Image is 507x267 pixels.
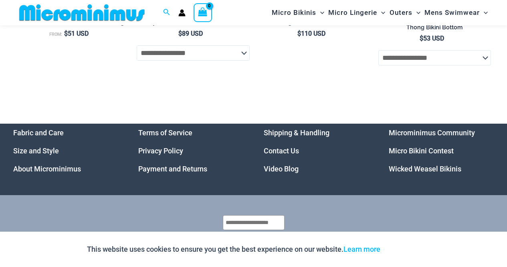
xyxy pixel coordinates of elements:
[390,2,412,23] span: Outers
[412,2,420,23] span: Menu Toggle
[270,2,326,23] a: Micro BikinisMenu ToggleMenu Toggle
[138,124,244,178] aside: Footer Widget 2
[49,32,62,37] span: From:
[480,2,488,23] span: Menu Toggle
[269,1,491,24] nav: Site Navigation
[388,2,422,23] a: OutersMenu ToggleMenu Toggle
[328,2,377,23] span: Micro Lingerie
[422,2,490,23] a: Mens SwimwearMenu ToggleMenu Toggle
[138,128,192,137] a: Terms of Service
[420,35,423,42] span: $
[316,2,324,23] span: Menu Toggle
[389,124,494,178] aside: Footer Widget 4
[13,124,119,178] aside: Footer Widget 1
[264,165,299,173] a: Video Blog
[343,245,380,253] a: Learn more
[64,30,89,37] bdi: 51 USD
[13,147,59,155] a: Size and Style
[389,124,494,178] nav: Menu
[87,243,380,255] p: This website uses cookies to ensure you get the best experience on our website.
[420,35,444,42] bdi: 53 USD
[264,124,369,178] nav: Menu
[297,30,325,37] bdi: 110 USD
[389,165,461,173] a: Wicked Weasel Bikinis
[178,30,203,37] bdi: 89 USD
[16,4,148,22] img: MM SHOP LOGO FLAT
[377,2,385,23] span: Menu Toggle
[13,128,64,137] a: Fabric and Care
[138,165,207,173] a: Payment and Returns
[178,9,186,16] a: Account icon link
[297,30,301,37] span: $
[64,30,68,37] span: $
[13,165,81,173] a: About Microminimus
[386,240,420,259] button: Accept
[194,3,212,22] a: View Shopping Cart, empty
[389,147,454,155] a: Micro Bikini Contest
[163,8,170,18] a: Search icon link
[326,2,387,23] a: Micro LingerieMenu ToggleMenu Toggle
[13,124,119,178] nav: Menu
[389,128,475,137] a: Microminimus Community
[264,128,329,137] a: Shipping & Handling
[264,147,299,155] a: Contact Us
[138,124,244,178] nav: Menu
[264,124,369,178] aside: Footer Widget 3
[178,30,182,37] span: $
[138,147,183,155] a: Privacy Policy
[272,2,316,23] span: Micro Bikinis
[424,2,480,23] span: Mens Swimwear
